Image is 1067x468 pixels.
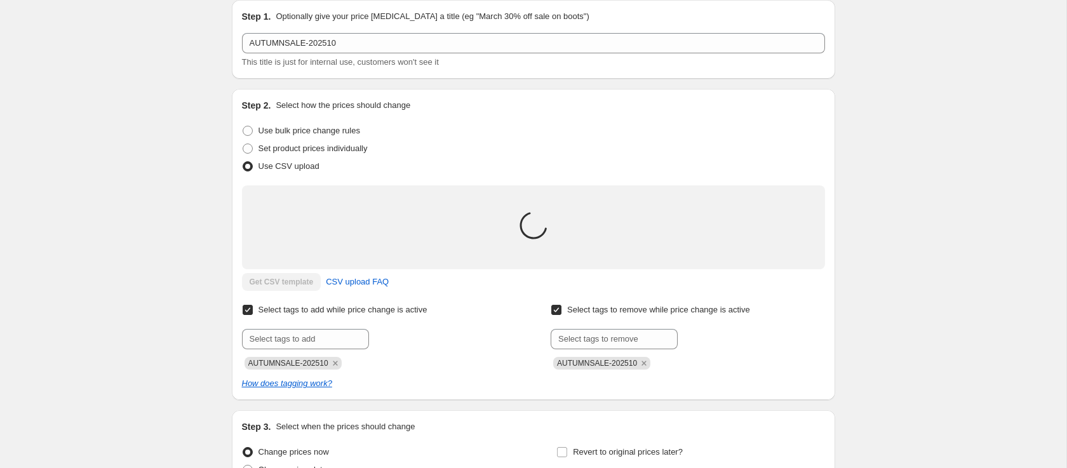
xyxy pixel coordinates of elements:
p: Select how the prices should change [276,99,410,112]
span: Use CSV upload [258,161,319,171]
span: Select tags to remove while price change is active [567,305,750,314]
h2: Step 2. [242,99,271,112]
input: 30% off holiday sale [242,33,825,53]
p: Optionally give your price [MEDICAL_DATA] a title (eg "March 30% off sale on boots") [276,10,589,23]
span: Revert to original prices later? [573,447,683,457]
p: Select when the prices should change [276,420,415,433]
span: This title is just for internal use, customers won't see it [242,57,439,67]
button: Remove AUTUMNSALE-202510 [330,358,341,369]
span: Set product prices individually [258,144,368,153]
a: CSV upload FAQ [318,272,396,292]
span: AUTUMNSALE-202510 [248,359,328,368]
h2: Step 3. [242,420,271,433]
span: Select tags to add while price change is active [258,305,427,314]
span: Use bulk price change rules [258,126,360,135]
input: Select tags to remove [551,329,678,349]
button: Remove AUTUMNSALE-202510 [638,358,650,369]
span: Change prices now [258,447,329,457]
a: How does tagging work? [242,378,332,388]
span: CSV upload FAQ [326,276,389,288]
span: AUTUMNSALE-202510 [557,359,637,368]
input: Select tags to add [242,329,369,349]
h2: Step 1. [242,10,271,23]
